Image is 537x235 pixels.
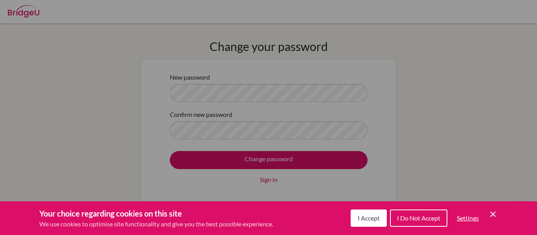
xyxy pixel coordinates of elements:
[390,209,447,227] button: I Do Not Accept
[488,209,498,219] button: Save and close
[39,219,273,229] p: We use cookies to optimise site functionality and give you the best possible experience.
[457,214,479,222] span: Settings
[451,210,485,226] button: Settings
[39,208,273,219] h3: Your choice regarding cookies on this site
[351,209,387,227] button: I Accept
[397,214,440,222] span: I Do Not Accept
[358,214,380,222] span: I Accept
